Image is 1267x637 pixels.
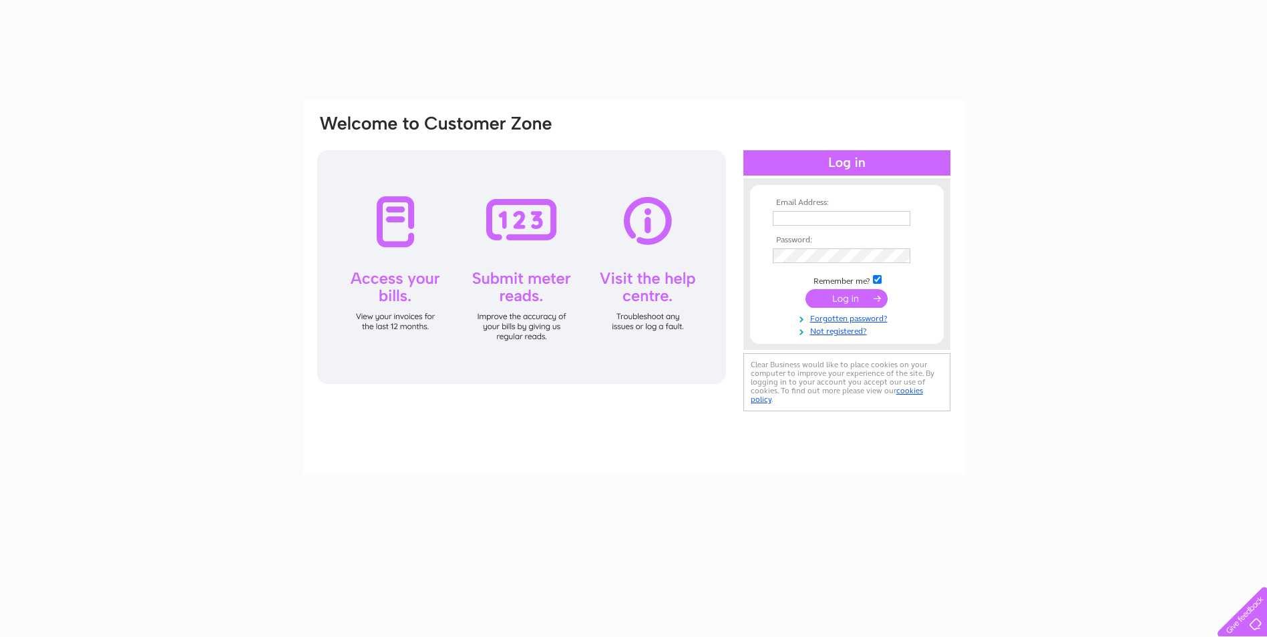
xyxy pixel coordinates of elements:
[769,236,924,245] th: Password:
[769,198,924,208] th: Email Address:
[773,311,924,324] a: Forgotten password?
[805,289,888,308] input: Submit
[743,353,950,411] div: Clear Business would like to place cookies on your computer to improve your experience of the sit...
[751,386,923,404] a: cookies policy
[773,324,924,337] a: Not registered?
[769,273,924,286] td: Remember me?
